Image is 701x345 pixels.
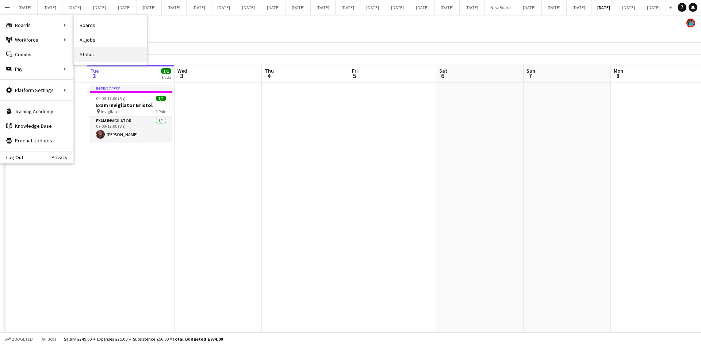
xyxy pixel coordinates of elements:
[64,336,223,342] div: Salary £749.00 + Expenses £75.00 + Subsistence £50.00 =
[686,19,695,27] app-user-avatar: Oscar Peck
[74,47,147,62] a: Status
[112,0,137,15] button: [DATE]
[438,72,447,80] span: 6
[0,18,73,32] div: Boards
[542,0,567,15] button: [DATE]
[12,337,33,342] span: Budgeted
[567,0,591,15] button: [DATE]
[360,0,385,15] button: [DATE]
[90,117,172,142] app-card-role: Exam Invigilator1/109:00-17:00 (8h)[PERSON_NAME]
[265,68,274,74] span: Thu
[90,68,99,74] span: Tue
[352,68,358,74] span: Fri
[484,0,517,15] button: New Board
[90,102,172,108] h3: Exam Invigilator Bristol
[517,0,542,15] button: [DATE]
[62,0,87,15] button: [DATE]
[156,96,166,101] span: 1/1
[90,85,172,142] app-job-card: In progress09:00-17:00 (8h)1/1Exam Invigilator Bristol Invigilator1 RoleExam Invigilator1/109:00-...
[435,0,460,15] button: [DATE]
[137,0,162,15] button: [DATE]
[0,104,73,119] a: Training Academy
[0,62,73,76] div: Pay
[161,68,171,74] span: 1/1
[187,0,211,15] button: [DATE]
[614,68,623,74] span: Mon
[385,0,410,15] button: [DATE]
[177,68,187,74] span: Wed
[641,0,666,15] button: [DATE]
[74,18,147,32] a: Boards
[90,85,172,91] div: In progress
[13,0,38,15] button: [DATE]
[410,0,435,15] button: [DATE]
[336,0,360,15] button: [DATE]
[439,68,447,74] span: Sat
[0,119,73,133] a: Knowledge Base
[162,0,187,15] button: [DATE]
[101,109,120,114] span: Invigilator
[0,32,73,47] div: Workforce
[613,72,623,80] span: 8
[96,96,126,101] span: 09:00-17:00 (8h)
[0,47,73,62] a: Comms
[351,72,358,80] span: 5
[172,336,223,342] span: Total Budgeted £874.00
[616,0,641,15] button: [DATE]
[87,0,112,15] button: [DATE]
[0,133,73,148] a: Product Updates
[236,0,261,15] button: [DATE]
[161,74,171,80] div: 1 Job
[526,68,535,74] span: Sun
[460,0,484,15] button: [DATE]
[40,336,58,342] span: All jobs
[38,0,62,15] button: [DATE]
[4,335,34,343] button: Budgeted
[264,72,274,80] span: 4
[176,72,187,80] span: 3
[74,32,147,47] a: All jobs
[0,83,73,97] div: Platform Settings
[89,72,99,80] span: 2
[311,0,336,15] button: [DATE]
[591,0,616,15] button: [DATE]
[156,109,166,114] span: 1 Role
[51,154,73,160] a: Privacy
[525,72,535,80] span: 7
[211,0,236,15] button: [DATE]
[261,0,286,15] button: [DATE]
[286,0,311,15] button: [DATE]
[0,154,23,160] a: Log Out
